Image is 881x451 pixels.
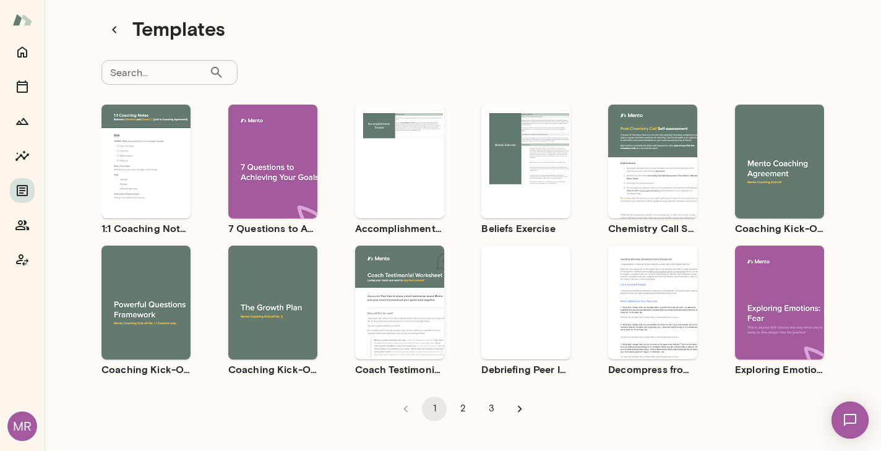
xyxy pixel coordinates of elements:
[10,144,35,168] button: Insights
[608,362,697,377] h6: Decompress from a Job
[392,397,534,421] nav: pagination navigation
[10,109,35,134] button: Growth Plan
[10,40,35,64] button: Home
[450,397,475,421] button: Go to page 2
[355,362,444,377] h6: Coach Testimonial Worksheet
[355,221,444,236] h6: Accomplishment Tracker
[481,221,570,236] h6: Beliefs Exercise
[507,397,532,421] button: Go to next page
[10,247,35,272] button: Coach app
[101,221,191,236] h6: 1:1 Coaching Notes
[7,411,37,441] div: MR
[12,8,32,32] img: Mento
[101,362,191,377] h6: Coaching Kick-Off No. 1 | Powerful Questions [Coaches Only]
[10,213,35,238] button: Members
[735,221,824,236] h6: Coaching Kick-Off | Coaching Agreement
[422,397,447,421] button: page 1
[608,221,697,236] h6: Chemistry Call Self-Assessment [Coaches only]
[228,362,317,377] h6: Coaching Kick-Off No. 2 | The Growth Plan
[132,17,225,43] h4: Templates
[479,397,504,421] button: Go to page 3
[735,362,824,377] h6: Exploring Emotions: Fear
[10,74,35,99] button: Sessions
[10,178,35,203] button: Documents
[101,387,824,421] div: pagination
[228,221,317,236] h6: 7 Questions to Achieving Your Goals
[481,362,570,377] h6: Debriefing Peer Insights (360 feedback) Guide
